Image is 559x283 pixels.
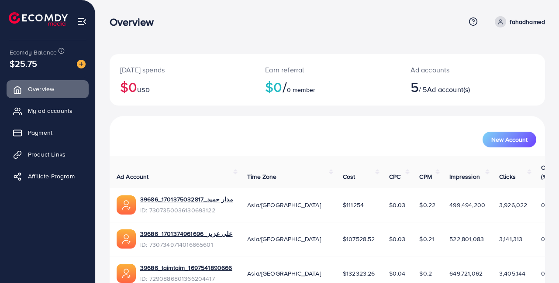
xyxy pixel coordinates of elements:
[499,235,522,243] span: 3,141,313
[449,269,483,278] span: 649,721,062
[541,269,554,278] span: 0.52
[10,57,37,70] span: $25.75
[389,201,406,209] span: $0.03
[499,269,525,278] span: 3,405,144
[7,80,89,98] a: Overview
[483,132,536,147] button: New Account
[541,163,552,181] span: CTR (%)
[28,85,54,93] span: Overview
[419,235,434,243] span: $0.21
[28,128,52,137] span: Payment
[411,78,498,95] h2: / 5
[389,269,406,278] span: $0.04
[419,172,431,181] span: CPM
[265,78,389,95] h2: $0
[28,150,66,159] span: Product Links
[343,201,364,209] span: $111254
[117,229,136,249] img: ic-ads-acc.e4c84228.svg
[117,264,136,283] img: ic-ads-acc.e4c84228.svg
[7,167,89,185] a: Affiliate Program
[427,85,470,94] span: Ad account(s)
[117,195,136,215] img: ic-ads-acc.e4c84228.svg
[117,172,149,181] span: Ad Account
[499,172,516,181] span: Clicks
[265,65,389,75] p: Earn referral
[283,77,287,97] span: /
[110,16,161,28] h3: Overview
[120,65,244,75] p: [DATE] spends
[343,269,375,278] span: $132323.26
[541,201,553,209] span: 0.79
[7,146,89,163] a: Product Links
[419,269,432,278] span: $0.2
[389,172,400,181] span: CPC
[343,235,375,243] span: $107528.52
[343,172,355,181] span: Cost
[7,124,89,141] a: Payment
[120,78,244,95] h2: $0
[140,229,233,238] a: 39686_علي عزيز_1701374961696
[28,106,72,115] span: My ad accounts
[510,17,545,27] p: fahadhamed
[77,17,87,27] img: menu
[389,235,406,243] span: $0.03
[7,102,89,119] a: My ad accounts
[140,240,233,249] span: ID: 7307349714016665601
[449,201,485,209] span: 499,494,200
[449,235,484,243] span: 522,801,083
[411,77,419,97] span: 5
[247,235,321,243] span: Asia/[GEOGRAPHIC_DATA]
[9,12,68,26] img: logo
[28,172,75,181] span: Affiliate Program
[140,274,232,283] span: ID: 7290886801366204417
[140,195,233,204] a: 39686_مدار حميد_1701375032817
[137,85,149,94] span: USD
[287,85,315,94] span: 0 member
[411,65,498,75] p: Ad accounts
[10,48,57,57] span: Ecomdy Balance
[449,172,480,181] span: Impression
[247,201,321,209] span: Asia/[GEOGRAPHIC_DATA]
[491,16,545,27] a: fahadhamed
[499,201,527,209] span: 3,926,022
[247,269,321,278] span: Asia/[GEOGRAPHIC_DATA]
[140,206,233,215] span: ID: 7307350036130693122
[247,172,276,181] span: Time Zone
[419,201,435,209] span: $0.22
[541,235,550,243] span: 0.6
[77,60,86,68] img: image
[491,136,528,143] span: New Account
[140,263,232,272] a: 39686_taimtaim_1697541890666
